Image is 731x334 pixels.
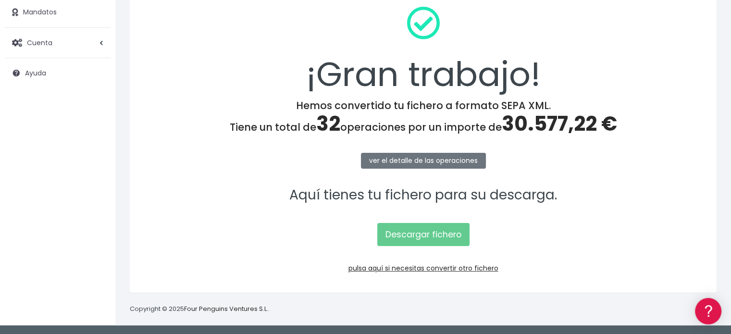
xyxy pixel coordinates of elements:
a: Four Penguins Ventures S.L. [184,304,268,313]
div: Convertir ficheros [10,106,183,115]
a: API [10,246,183,260]
p: Aquí tienes tu fichero para su descarga. [142,185,704,206]
span: 32 [316,110,340,138]
a: Información general [10,82,183,97]
p: Copyright © 2025 . [130,304,270,314]
a: Problemas habituales [10,136,183,151]
a: Formatos [10,122,183,136]
a: General [10,206,183,221]
a: pulsa aquí si necesitas convertir otro fichero [348,263,498,273]
a: ver el detalle de las operaciones [361,153,486,169]
a: Mandatos [5,2,111,23]
span: Cuenta [27,37,52,47]
a: Videotutoriales [10,151,183,166]
span: Ayuda [25,68,46,78]
div: Facturación [10,191,183,200]
div: Información general [10,67,183,76]
div: Programadores [10,231,183,240]
a: Descargar fichero [377,223,470,246]
h4: Hemos convertido tu fichero a formato SEPA XML. Tiene un total de operaciones por un importe de [142,99,704,136]
a: Perfiles de empresas [10,166,183,181]
span: 30.577,22 € [502,110,617,138]
a: POWERED BY ENCHANT [132,277,185,286]
a: Ayuda [5,63,111,83]
button: Contáctanos [10,257,183,274]
a: Cuenta [5,33,111,53]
